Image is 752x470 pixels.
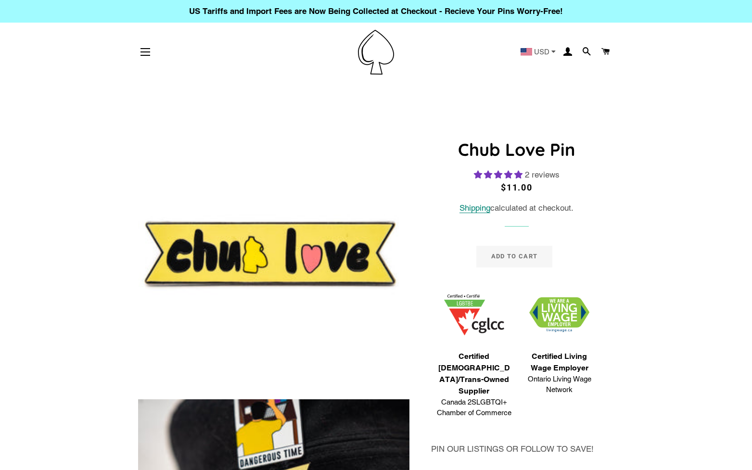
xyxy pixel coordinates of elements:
[529,297,589,332] img: 1706832627.png
[534,48,549,55] span: USD
[491,253,537,260] span: Add to Cart
[474,170,525,179] span: 5.00 stars
[431,138,602,162] h1: Chub Love Pin
[476,246,552,267] button: Add to Cart
[522,351,598,374] span: Certified Living Wage Employer
[501,182,533,192] span: $11.00
[138,120,410,392] img: Chub Love Enamel Pin Badge Pride Chaser Size Body Diversity Gift For Him/Her - Pin Ace
[431,202,602,215] div: calculated at checkout.
[436,397,512,419] span: Canada 2SLGBTQI+ Chamber of Commerce
[525,170,560,179] span: 2 reviews
[522,374,598,395] span: Ontario Living Wage Network
[436,351,512,397] span: Certified [DEMOGRAPHIC_DATA]/Trans-Owned Supplier
[358,30,394,75] img: Pin-Ace
[459,203,490,213] a: Shipping
[444,294,504,335] img: 1705457225.png
[431,443,602,456] p: PIN OUR LISTINGS OR FOLLOW TO SAVE!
